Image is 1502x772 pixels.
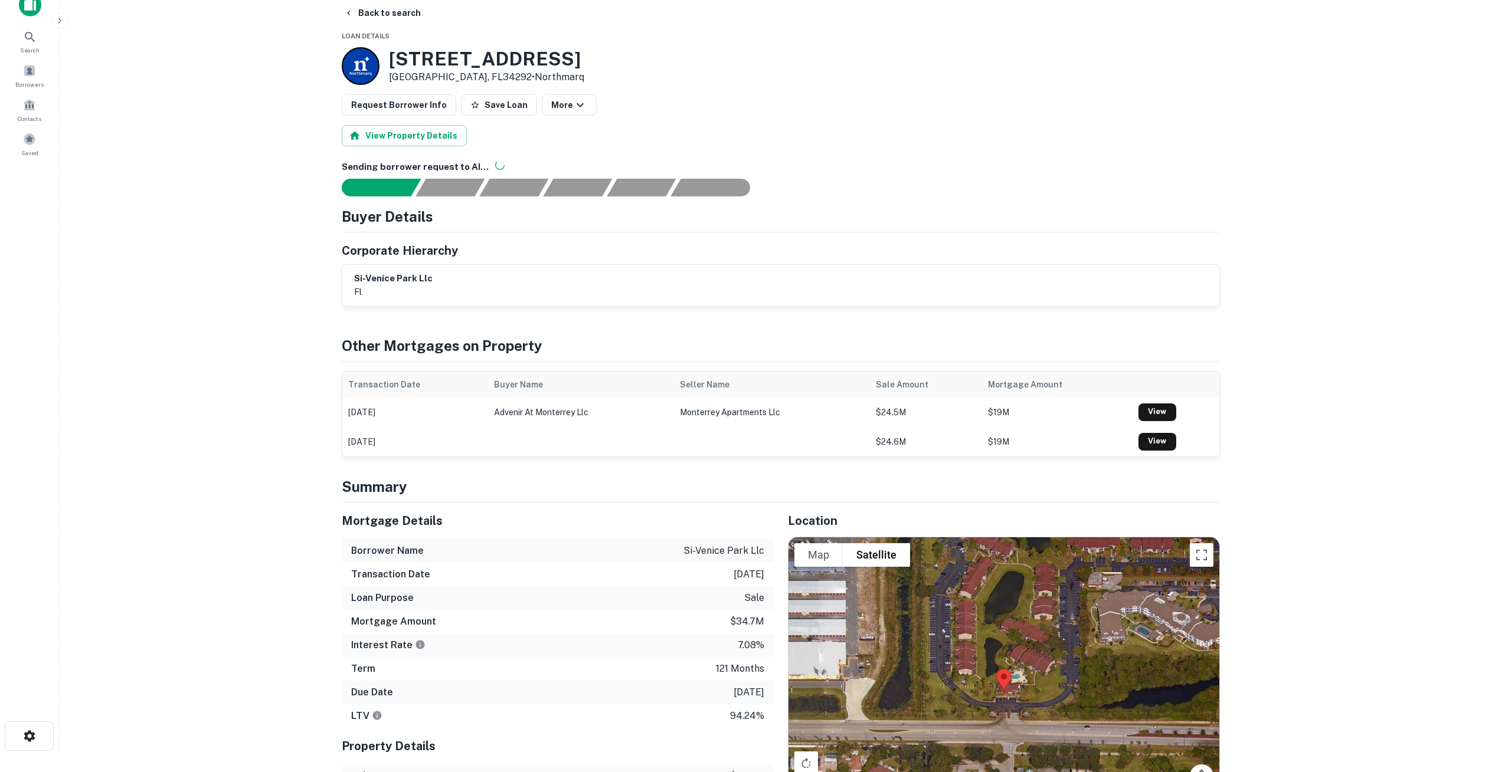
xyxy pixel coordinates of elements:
[674,398,870,427] td: monterrey apartments llc
[351,544,424,558] h6: Borrower Name
[870,427,982,456] td: $24.6M
[788,512,1220,530] h5: Location
[342,737,774,755] h5: Property Details
[351,638,426,652] h6: Interest Rate
[372,710,382,721] svg: LTVs displayed on the website are for informational purposes only and may be reported incorrectly...
[488,372,673,398] th: Buyer Name
[351,567,430,582] h6: Transaction Date
[870,372,982,398] th: Sale Amount
[674,372,870,398] th: Seller Name
[794,543,843,567] button: Show street map
[342,32,390,40] span: Loan Details
[342,206,433,227] h4: Buyer Details
[4,128,55,160] a: Saved
[734,567,764,582] p: [DATE]
[1138,403,1176,421] a: View
[4,25,55,57] a: Search
[535,71,584,83] a: Northmarq
[982,427,1133,456] td: $19M
[461,94,537,116] button: Save Loan
[351,662,375,676] h6: Term
[488,398,673,427] td: advenir at monterrey llc
[20,45,40,55] span: Search
[730,615,764,629] p: $34.7m
[342,125,467,146] button: View Property Details
[342,398,489,427] td: [DATE]
[671,179,764,196] div: AI fulfillment process complete.
[354,272,433,285] h6: si-venice park llc
[351,615,436,629] h6: Mortgage Amount
[342,335,1220,356] h4: Other Mortgages on Property
[351,685,393,699] h6: Due Date
[607,179,676,196] div: Principals found, still searching for contact information. This may take time...
[716,662,764,676] p: 121 months
[342,94,456,116] button: Request Borrower Info
[415,179,485,196] div: Your request is received and processing...
[351,591,414,605] h6: Loan Purpose
[843,543,910,567] button: Show satellite imagery
[870,398,982,427] td: $24.5M
[21,148,38,157] span: Saved
[738,638,764,652] p: 7.08%
[328,179,416,196] div: Sending borrower request to AI...
[389,48,584,70] h3: [STREET_ADDRESS]
[351,709,382,723] h6: LTV
[1443,678,1502,734] iframe: Chat Widget
[342,476,1220,497] h4: Summary
[730,709,764,723] p: 94.24%
[342,512,774,530] h5: Mortgage Details
[1190,543,1213,567] button: Toggle fullscreen view
[982,398,1133,427] td: $19M
[4,60,55,91] a: Borrowers
[734,685,764,699] p: [DATE]
[543,179,612,196] div: Principals found, AI now looking for contact information...
[1138,433,1176,451] a: View
[744,591,764,605] p: sale
[683,544,764,558] p: si-venice park llc
[342,372,489,398] th: Transaction Date
[342,242,458,259] h5: Corporate Hierarchy
[982,372,1133,398] th: Mortgage Amount
[542,94,597,116] button: More
[18,114,41,123] span: Contacts
[4,94,55,126] a: Contacts
[342,427,489,456] td: [DATE]
[415,639,426,650] svg: The interest rates displayed on the website are for informational purposes only and may be report...
[354,285,433,299] p: fl
[479,179,548,196] div: Documents found, AI parsing details...
[342,160,1220,174] h6: Sending borrower request to AI...
[15,80,44,89] span: Borrowers
[339,2,426,24] button: Back to search
[389,70,584,84] p: [GEOGRAPHIC_DATA], FL34292 •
